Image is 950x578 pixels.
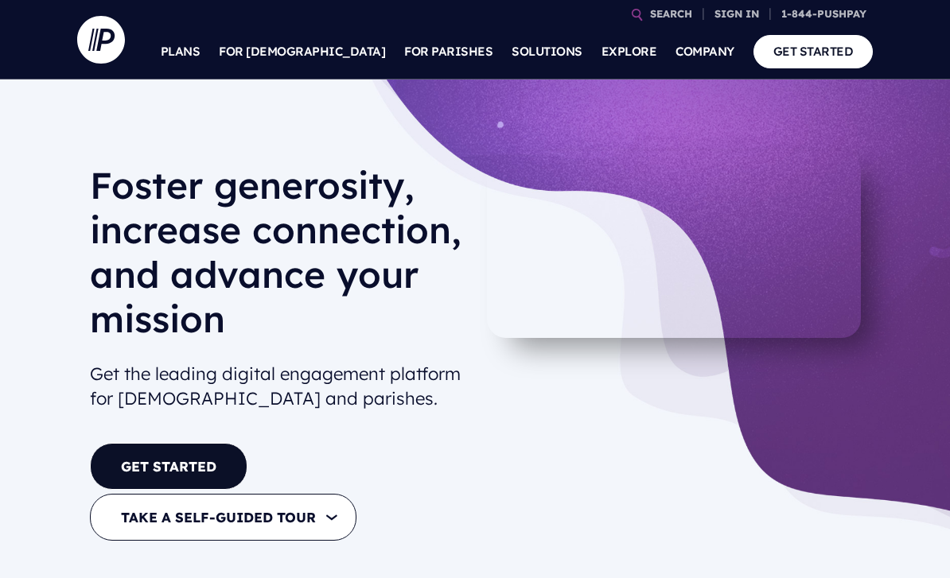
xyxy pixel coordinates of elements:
a: FOR PARISHES [404,24,493,80]
a: EXPLORE [602,24,657,80]
a: PLANS [161,24,201,80]
a: COMPANY [676,24,734,80]
a: GET STARTED [753,35,874,68]
a: SOLUTIONS [512,24,582,80]
h2: Get the leading digital engagement platform for [DEMOGRAPHIC_DATA] and parishes. [90,355,462,417]
a: FOR [DEMOGRAPHIC_DATA] [219,24,385,80]
button: TAKE A SELF-GUIDED TOUR [90,494,356,541]
h1: Foster generosity, increase connection, and advance your mission [90,163,462,354]
a: GET STARTED [90,443,247,490]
